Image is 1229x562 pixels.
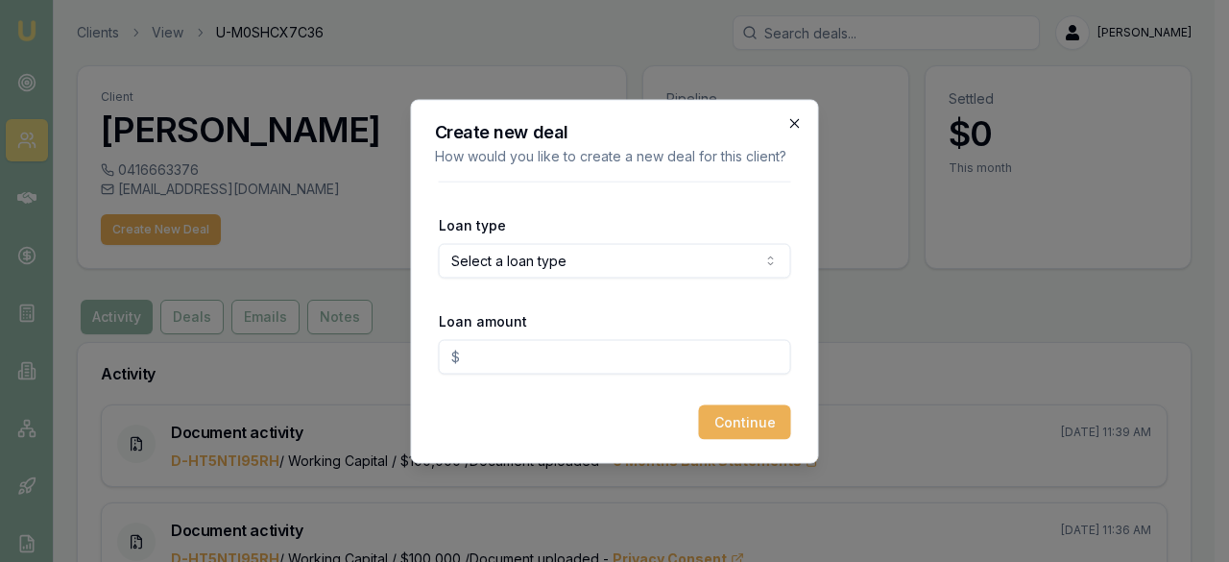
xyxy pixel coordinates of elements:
label: Loan type [439,216,506,232]
input: $ [439,339,791,374]
h2: Create new deal [435,123,795,140]
button: Continue [699,404,791,439]
p: How would you like to create a new deal for this client? [435,146,795,165]
label: Loan amount [439,312,527,329]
